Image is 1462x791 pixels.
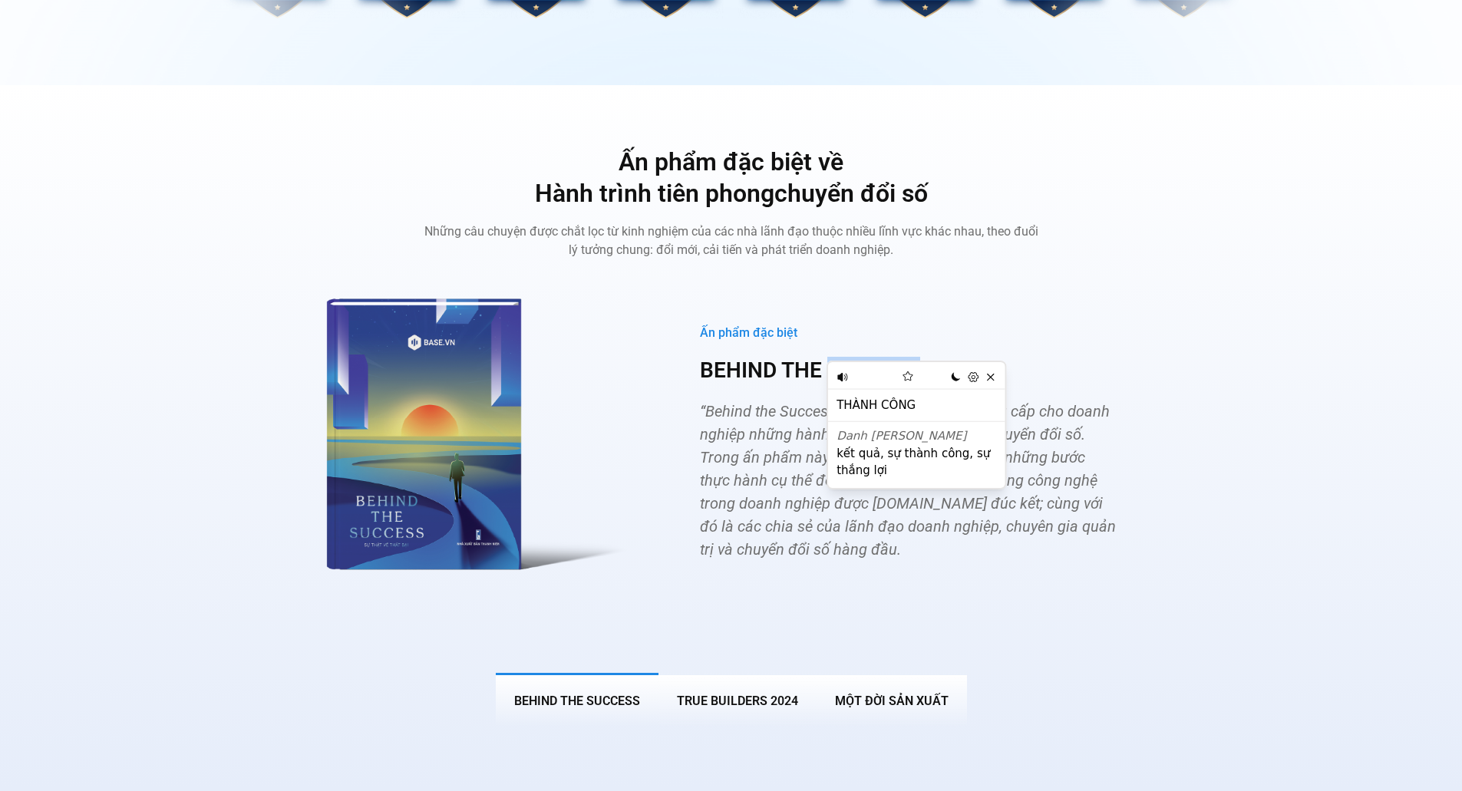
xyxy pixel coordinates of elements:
[302,275,1161,727] div: Các tab. Mở mục bằng phím Enter hoặc Space, đóng bằng phím Esc và di chuyển bằng các phím mũi tên.
[424,222,1038,259] p: Những câu chuyện được chắt lọc từ kinh nghiệm của các nhà lãnh đạo thuộc nhiều lĩnh vực khác nhau...
[514,694,640,708] span: BEHIND THE SUCCESS
[677,694,798,708] span: True Builders 2024
[700,325,1117,341] div: Ấn phẩm đặc biệt
[424,147,1038,210] h2: Ấn phẩm đặc biệt về Hành trình tiên phong
[700,357,1117,384] h3: BEHIND THE SUCCESS
[835,694,949,708] span: MỘT ĐỜI SẢN XUẤT
[774,179,928,208] span: chuyển đổi số
[700,400,1117,561] p: “Behind the Success: Sự thật về thất bại“ cung cấp cho doanh nghiệp những hành trang cần thiết nh...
